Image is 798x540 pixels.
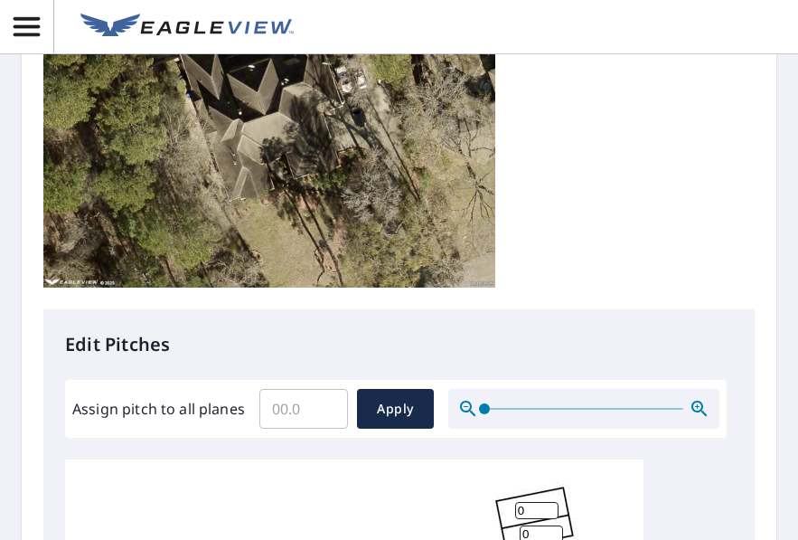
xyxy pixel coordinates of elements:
img: EV Logo [80,14,294,41]
button: Apply [357,389,434,429]
a: EV Logo [70,3,305,52]
span: Apply [371,398,419,421]
input: 00.0 [259,384,348,434]
label: Assign pitch to all planes [72,398,245,420]
p: Edit Pitches [65,331,733,358]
